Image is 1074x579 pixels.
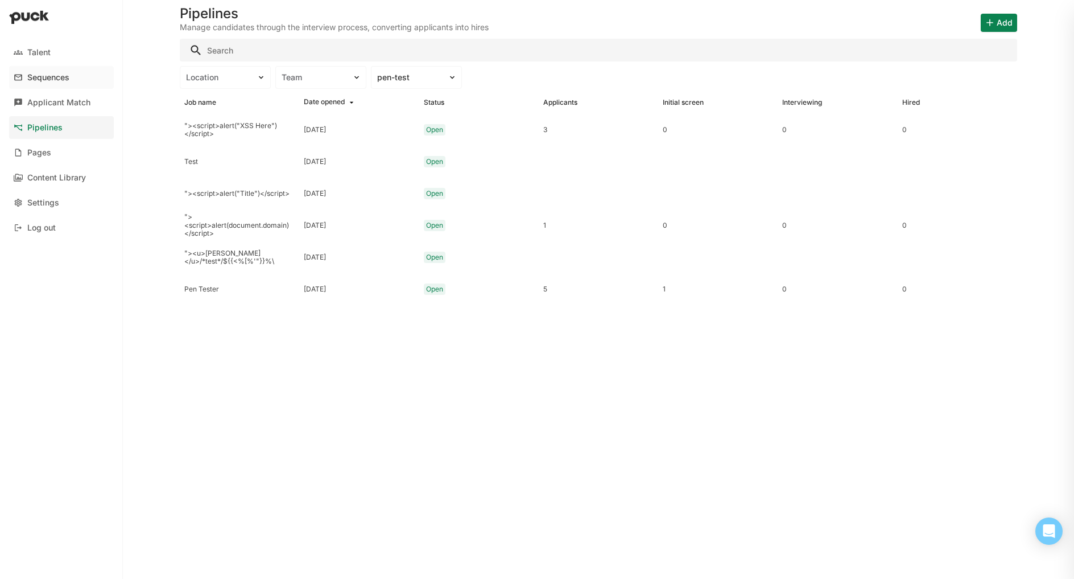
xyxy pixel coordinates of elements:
[184,190,295,198] div: "><script>alert("Title")</script>
[304,126,326,134] div: [DATE]
[184,249,295,266] div: "><u>[PERSON_NAME]</u>/*test*/${{<%[%'"}}%\
[304,253,326,261] div: [DATE]
[426,221,443,229] div: Open
[27,198,59,208] div: Settings
[902,221,1013,229] div: 0
[27,148,51,158] div: Pages
[9,166,114,189] a: Content Library
[9,91,114,114] a: Applicant Match
[543,221,654,229] div: 1
[377,73,442,83] div: pen-test
[27,223,56,233] div: Log out
[304,98,345,107] div: Date opened
[424,98,444,106] div: Status
[663,126,773,134] div: 0
[304,158,326,166] div: [DATE]
[282,73,346,83] div: Team
[304,190,326,198] div: [DATE]
[184,98,216,106] div: Job name
[902,98,920,106] div: Hired
[9,191,114,214] a: Settings
[184,213,295,237] div: "><script>alert(document.domain)</script>
[27,73,69,83] div: Sequences
[782,98,822,106] div: Interviewing
[543,126,654,134] div: 3
[304,285,326,293] div: [DATE]
[180,23,489,32] div: Manage candidates through the interview process, converting applicants into hires
[426,126,443,134] div: Open
[426,253,443,261] div: Open
[663,221,773,229] div: 0
[663,285,773,293] div: 1
[184,285,295,293] div: Pen Tester
[426,158,443,166] div: Open
[782,126,893,134] div: 0
[543,98,577,106] div: Applicants
[27,123,63,133] div: Pipelines
[9,41,114,64] a: Talent
[663,98,704,106] div: Initial screen
[9,141,114,164] a: Pages
[426,190,443,198] div: Open
[902,126,1013,134] div: 0
[27,98,90,108] div: Applicant Match
[1035,518,1063,545] div: Open Intercom Messenger
[426,285,443,293] div: Open
[186,73,251,83] div: Location
[184,158,295,166] div: Test
[9,66,114,89] a: Sequences
[902,285,1013,293] div: 0
[782,285,893,293] div: 0
[27,173,86,183] div: Content Library
[9,116,114,139] a: Pipelines
[543,285,654,293] div: 5
[180,39,1017,61] input: Search
[180,7,238,20] h1: Pipelines
[782,221,893,229] div: 0
[184,122,295,138] div: "><script>alert("XSS Here")</script>
[981,14,1017,32] button: Add
[27,48,51,58] div: Talent
[304,221,326,229] div: [DATE]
